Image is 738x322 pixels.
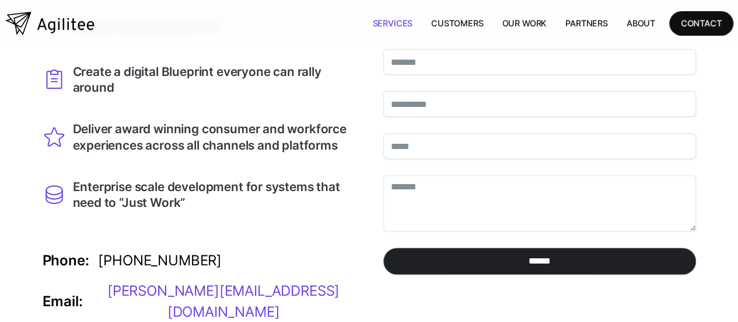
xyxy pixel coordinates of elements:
div: [PHONE_NUMBER] [98,250,222,271]
a: Our Work [492,11,556,35]
div: Enterprise scale development for systems that need to “Just Work” [73,179,355,210]
div: CONTACT [681,16,722,30]
a: home [5,12,95,35]
div: Phone: [43,254,89,268]
a: Customers [422,11,492,35]
form: Contact Form [383,7,696,282]
a: CONTACT [669,11,733,35]
div: Create a digital Blueprint everyone can rally around [73,64,355,95]
a: Partners [556,11,617,35]
a: About [617,11,664,35]
a: Services [363,11,422,35]
div: Deliver award winning consumer and workforce experiences across all channels and platforms [73,121,355,153]
div: Email: [43,295,83,309]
